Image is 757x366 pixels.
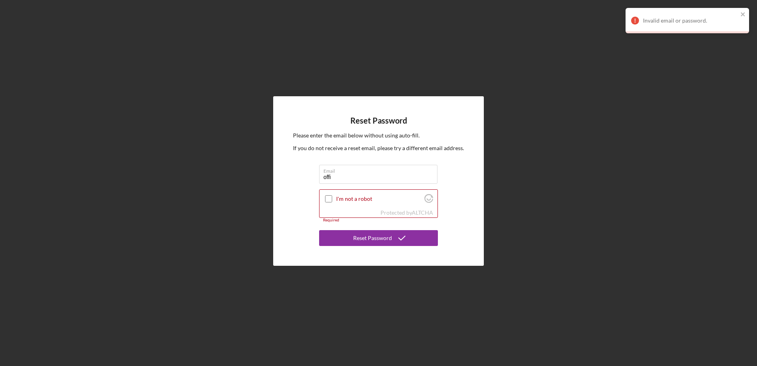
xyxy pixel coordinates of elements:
h4: Reset Password [350,116,407,125]
a: Visit Altcha.org [412,209,433,216]
button: Reset Password [319,230,438,246]
p: Please enter the email below without using auto-fill. [293,131,464,140]
label: Email [323,165,437,174]
div: Reset Password [353,230,392,246]
p: If you do not receive a reset email, please try a different email address. [293,144,464,152]
div: Protected by [380,210,433,216]
div: Required [319,218,438,223]
div: Invalid email or password. [643,17,738,24]
a: Visit Altcha.org [424,197,433,204]
button: close [740,11,746,19]
label: I'm not a robot [336,196,422,202]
